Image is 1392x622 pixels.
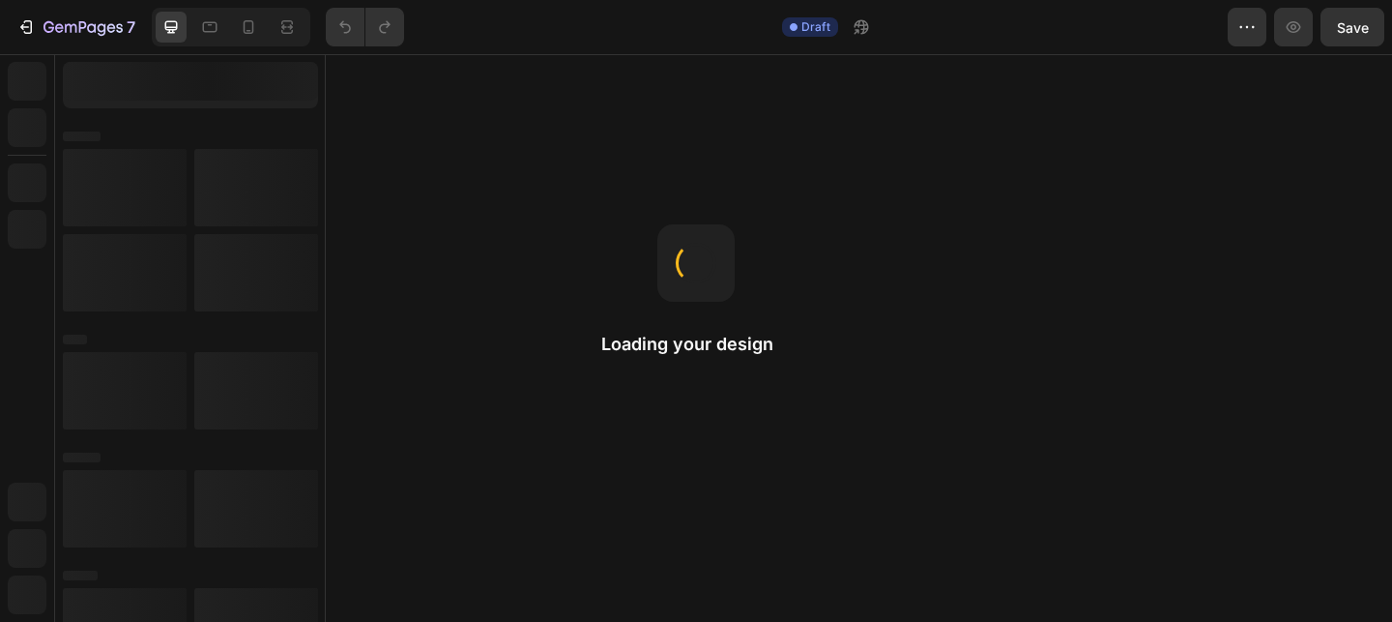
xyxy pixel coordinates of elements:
h2: Loading your design [601,333,791,356]
button: 7 [8,8,144,46]
span: Save [1337,19,1369,36]
span: Draft [801,18,830,36]
p: 7 [127,15,135,39]
button: Save [1320,8,1384,46]
div: Undo/Redo [326,8,404,46]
